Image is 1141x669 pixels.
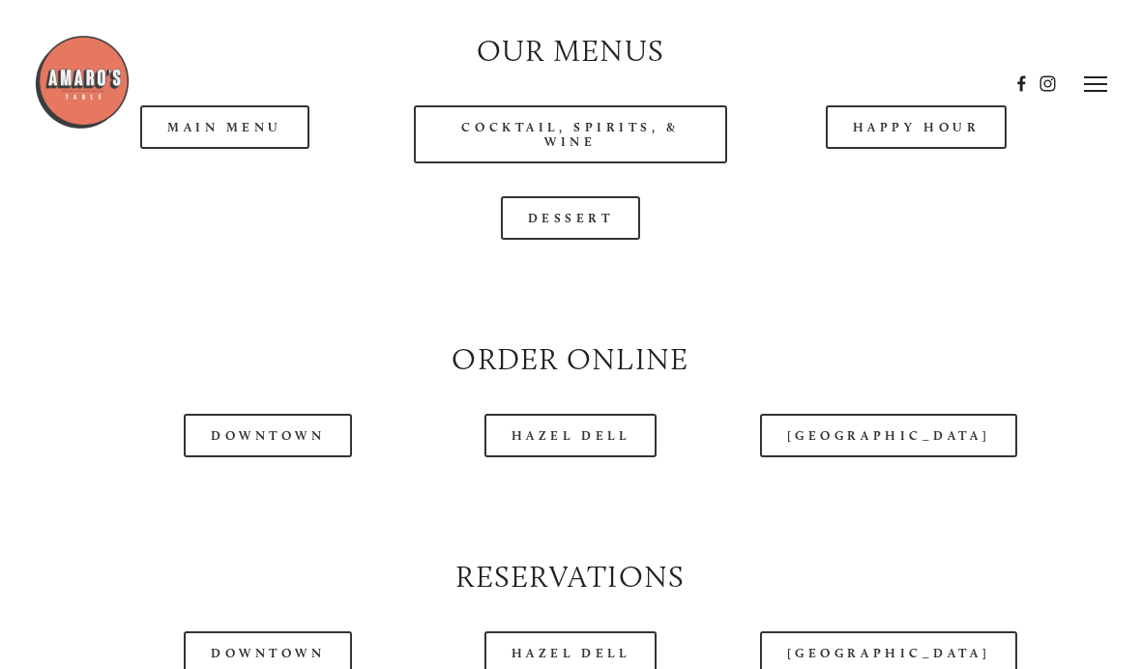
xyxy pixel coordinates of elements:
[69,556,1072,598] h2: Reservations
[34,34,131,131] img: Amaro's Table
[760,414,1017,457] a: [GEOGRAPHIC_DATA]
[184,414,352,457] a: Downtown
[69,338,1072,381] h2: Order Online
[501,196,641,240] a: Dessert
[484,414,658,457] a: Hazel Dell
